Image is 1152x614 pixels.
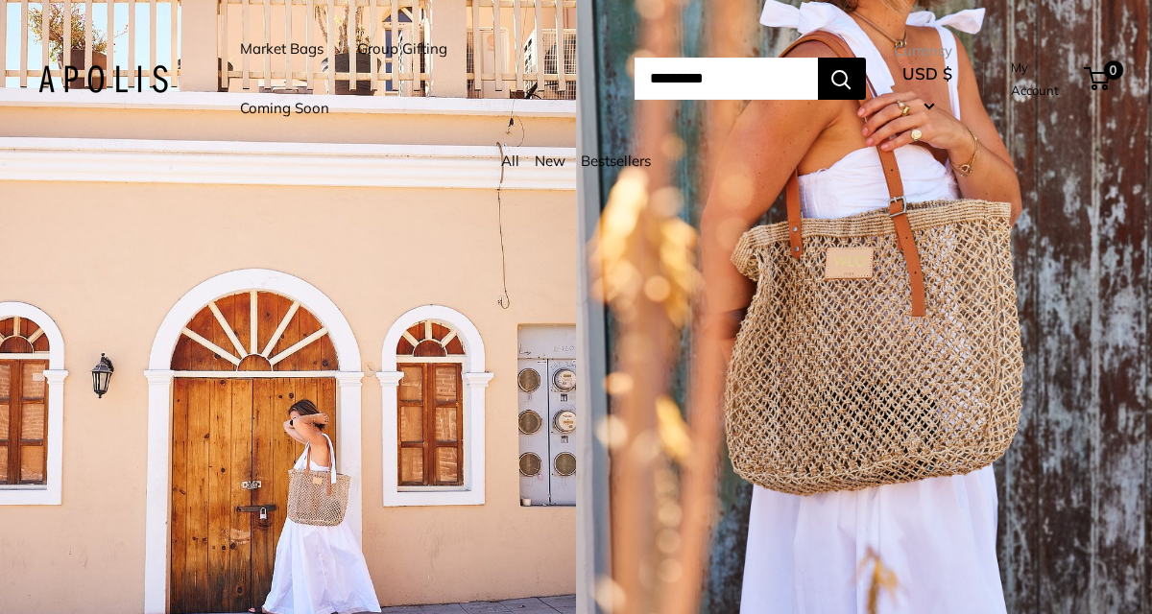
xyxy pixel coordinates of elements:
input: Search... [635,58,818,100]
a: All [501,152,519,170]
a: Market Bags [240,35,324,62]
a: My Account [1011,56,1077,103]
span: 0 [1104,60,1123,80]
a: Bestsellers [581,152,651,170]
img: Apolis [38,65,168,93]
a: Coming Soon [240,95,329,122]
a: New [535,152,565,170]
a: 0 [1086,67,1110,90]
span: Currency [894,37,962,64]
button: Search [818,58,866,100]
a: Group Gifting [357,35,447,62]
span: USD $ [902,63,952,83]
button: USD $ [894,59,962,120]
